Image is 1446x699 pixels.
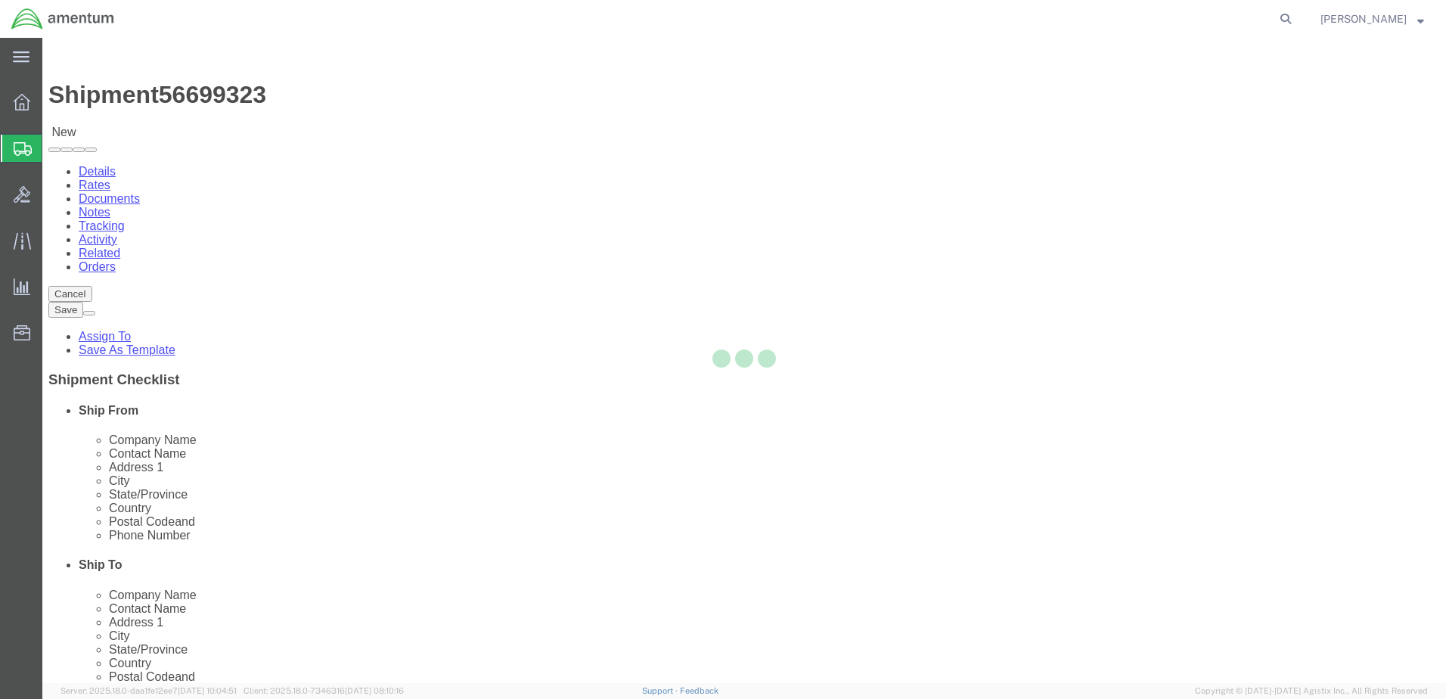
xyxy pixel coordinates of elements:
[244,686,404,695] span: Client: 2025.18.0-7346316
[345,686,404,695] span: [DATE] 08:10:16
[1320,11,1407,27] span: Lucy Dowling
[61,686,237,695] span: Server: 2025.18.0-daa1fe12ee7
[1195,685,1428,697] span: Copyright © [DATE]-[DATE] Agistix Inc., All Rights Reserved
[680,686,718,695] a: Feedback
[11,8,115,30] img: logo
[178,686,237,695] span: [DATE] 10:04:51
[1320,10,1425,28] button: [PERSON_NAME]
[642,686,680,695] a: Support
